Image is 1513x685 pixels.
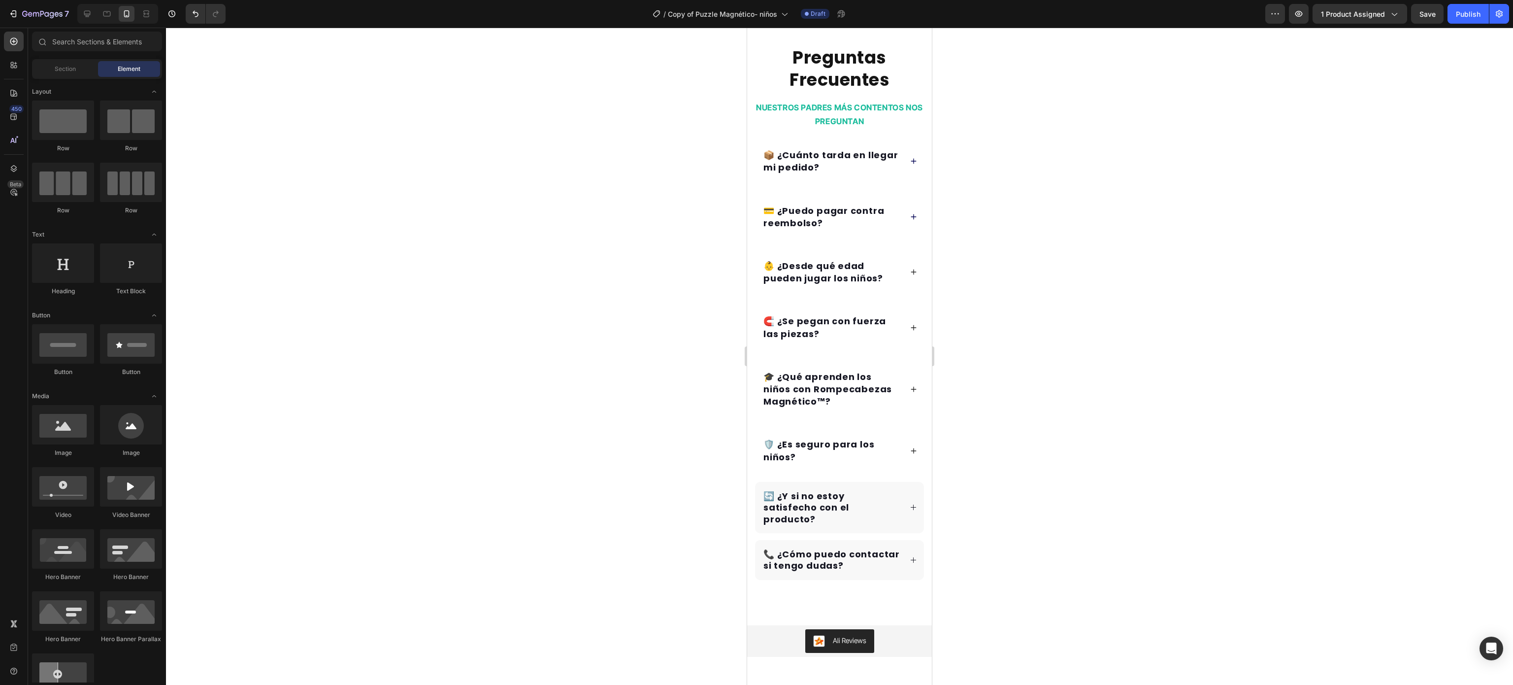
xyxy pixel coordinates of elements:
div: Open Intercom Messenger [1480,637,1503,660]
div: Video Banner [100,511,162,519]
div: Hero Banner [32,635,94,644]
span: Text [32,230,44,239]
div: Row [32,206,94,215]
input: Search Sections & Elements [32,32,162,51]
span: Media [32,392,49,401]
div: Row [100,206,162,215]
div: Undo/Redo [186,4,226,24]
div: Hero Banner [32,573,94,582]
span: / [663,9,666,19]
span: 1 product assigned [1321,9,1385,19]
div: Row [32,144,94,153]
div: Hero Banner [100,573,162,582]
span: Save [1419,10,1436,18]
div: Publish [1456,9,1480,19]
div: Heading [32,287,94,296]
div: Image [32,448,94,457]
div: Button [32,368,94,377]
button: 1 product assigned [1313,4,1407,24]
span: Layout [32,87,51,96]
button: Save [1411,4,1444,24]
span: Section [55,65,76,73]
span: Toggle open [146,388,162,404]
div: Image [100,448,162,457]
span: Button [32,311,50,320]
span: Draft [811,9,825,18]
div: Button [100,368,162,377]
div: Text Block [100,287,162,296]
span: Element [118,65,140,73]
div: Video [32,511,94,519]
iframe: Design area [747,28,932,685]
div: Hero Banner Parallax [100,635,162,644]
button: Publish [1447,4,1489,24]
button: 7 [4,4,73,24]
span: Copy of Puzzle Magnético- niños [668,9,777,19]
span: Toggle open [146,84,162,100]
p: 7 [65,8,69,20]
span: Toggle open [146,308,162,323]
div: Beta [7,180,24,188]
div: Row [100,144,162,153]
span: Toggle open [146,227,162,242]
div: 450 [9,105,24,113]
